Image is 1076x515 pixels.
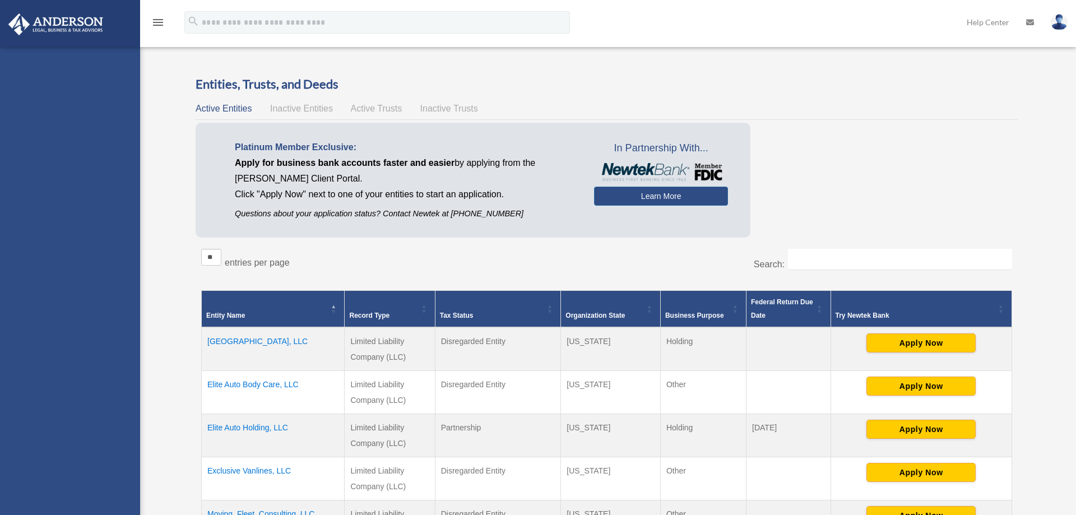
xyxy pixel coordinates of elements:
th: Organization State: Activate to sort [561,290,661,327]
span: Inactive Trusts [420,104,478,113]
td: [DATE] [746,414,831,457]
td: Disregarded Entity [435,457,561,500]
td: Other [660,370,746,414]
label: entries per page [225,258,290,267]
span: Federal Return Due Date [751,298,813,319]
span: Apply for business bank accounts faster and easier [235,158,454,168]
td: Partnership [435,414,561,457]
td: Elite Auto Body Care, LLC [202,370,345,414]
td: Holding [660,414,746,457]
span: Entity Name [206,312,245,319]
span: Active Entities [196,104,252,113]
button: Apply Now [866,420,976,439]
h3: Entities, Trusts, and Deeds [196,76,1018,93]
a: Learn More [594,187,728,206]
td: Holding [660,327,746,371]
td: Disregarded Entity [435,370,561,414]
label: Search: [754,259,785,269]
td: Elite Auto Holding, LLC [202,414,345,457]
button: Apply Now [866,463,976,482]
td: [US_STATE] [561,370,661,414]
i: search [187,15,200,27]
a: menu [151,20,165,29]
button: Apply Now [866,377,976,396]
th: Federal Return Due Date: Activate to sort [746,290,831,327]
button: Apply Now [866,333,976,352]
span: Tax Status [440,312,474,319]
td: [US_STATE] [561,414,661,457]
th: Tax Status: Activate to sort [435,290,561,327]
th: Record Type: Activate to sort [345,290,435,327]
p: Click "Apply Now" next to one of your entities to start an application. [235,187,577,202]
th: Try Newtek Bank : Activate to sort [831,290,1012,327]
span: Record Type [349,312,389,319]
img: Anderson Advisors Platinum Portal [5,13,106,35]
p: by applying from the [PERSON_NAME] Client Portal. [235,155,577,187]
td: Limited Liability Company (LLC) [345,370,435,414]
td: Limited Liability Company (LLC) [345,327,435,371]
span: Organization State [565,312,625,319]
td: Limited Liability Company (LLC) [345,457,435,500]
span: In Partnership With... [594,140,728,157]
th: Entity Name: Activate to invert sorting [202,290,345,327]
i: menu [151,16,165,29]
td: Disregarded Entity [435,327,561,371]
td: Limited Liability Company (LLC) [345,414,435,457]
div: Try Newtek Bank [836,309,995,322]
p: Platinum Member Exclusive: [235,140,577,155]
img: User Pic [1051,14,1068,30]
p: Questions about your application status? Contact Newtek at [PHONE_NUMBER] [235,207,577,221]
td: [GEOGRAPHIC_DATA], LLC [202,327,345,371]
img: NewtekBankLogoSM.png [600,163,722,181]
th: Business Purpose: Activate to sort [660,290,746,327]
td: Exclusive Vanlines, LLC [202,457,345,500]
td: Other [660,457,746,500]
span: Business Purpose [665,312,724,319]
td: [US_STATE] [561,327,661,371]
span: Inactive Entities [270,104,333,113]
span: Active Trusts [351,104,402,113]
td: [US_STATE] [561,457,661,500]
